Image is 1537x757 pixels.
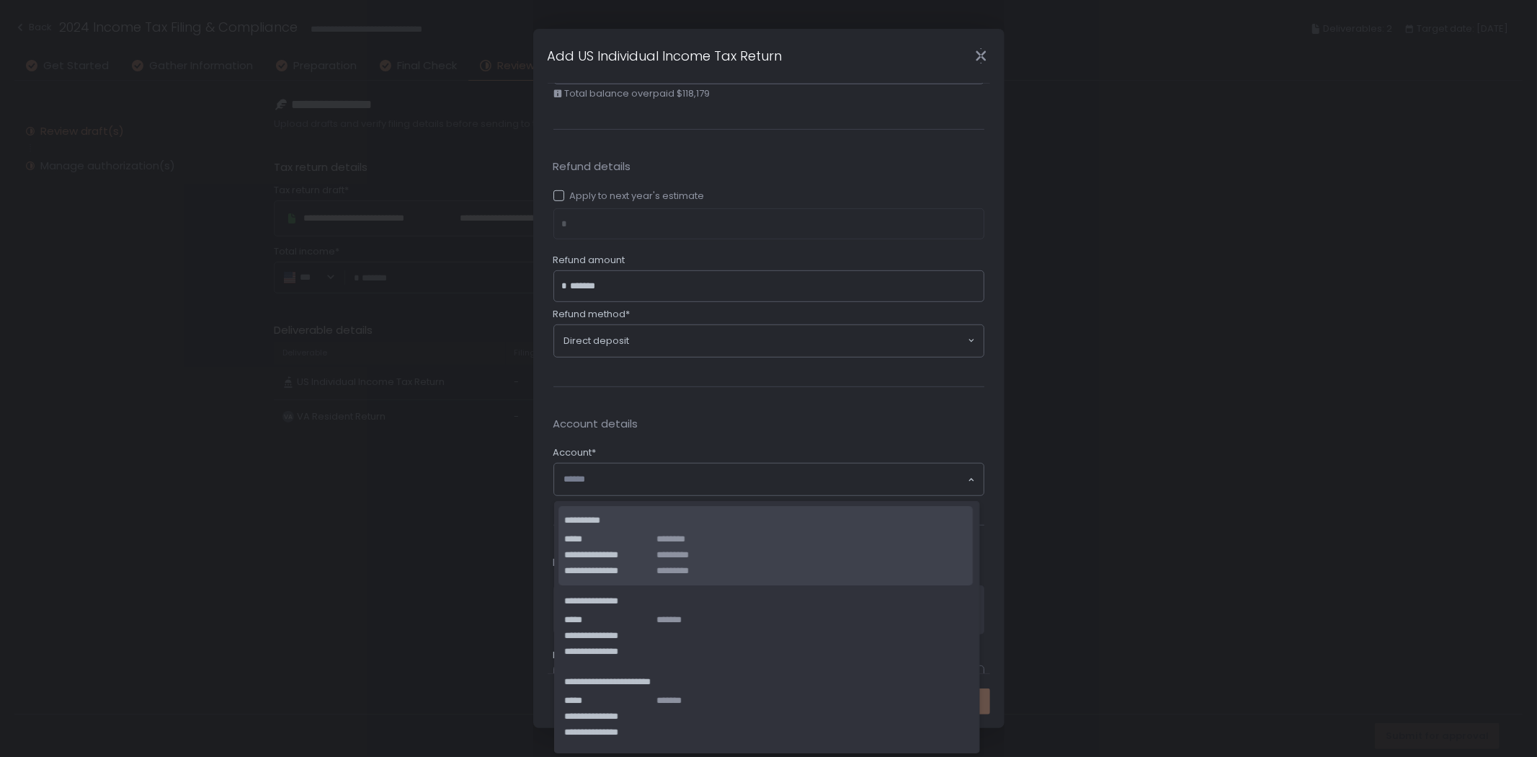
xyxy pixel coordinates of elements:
div: Search for option [554,325,984,357]
span: Refund method* [553,308,631,321]
span: Direct deposit [564,335,630,347]
input: Search for option [564,472,966,487]
h1: Add US Individual Income Tax Return [548,46,783,66]
span: Account details [553,416,984,433]
span: Preparer info [553,554,984,571]
span: Refund details [553,159,984,175]
span: Preparer full name [553,649,641,662]
span: Total balance overpaid $118,179 [565,87,710,100]
span: Refund amount [553,254,625,267]
div: Search for option [554,464,984,495]
span: Account* [553,446,597,459]
div: Close [958,48,1004,64]
input: Search for option [630,334,966,348]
